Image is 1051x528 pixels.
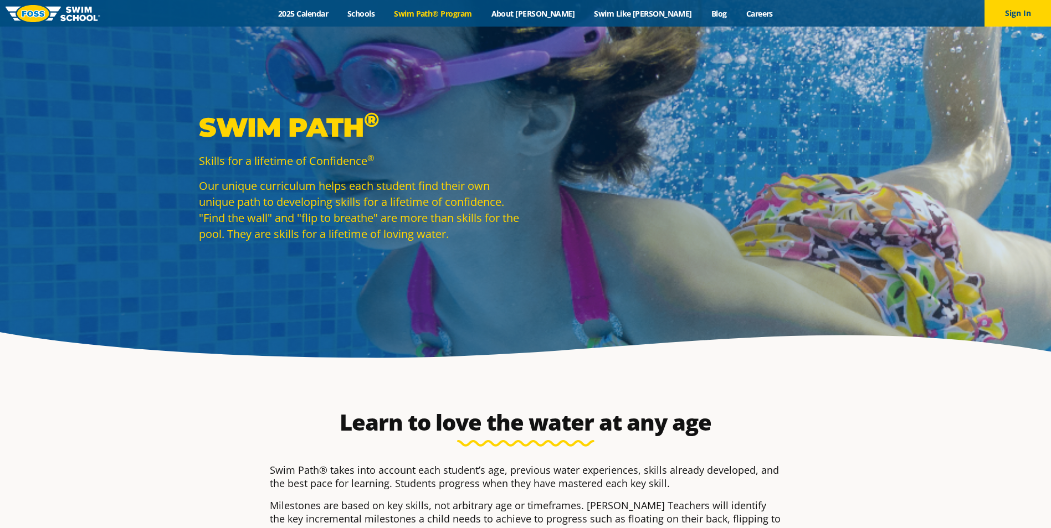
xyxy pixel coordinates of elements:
[338,8,384,19] a: Schools
[384,8,481,19] a: Swim Path® Program
[270,463,782,490] p: Swim Path® takes into account each student’s age, previous water experiences, skills already deve...
[264,409,787,436] h2: Learn to love the water at any age
[199,111,520,144] p: Swim Path
[199,178,520,242] p: Our unique curriculum helps each student find their own unique path to developing skills for a li...
[367,152,374,163] sup: ®
[585,8,702,19] a: Swim Like [PERSON_NAME]
[269,8,338,19] a: 2025 Calendar
[6,5,100,22] img: FOSS Swim School Logo
[364,107,379,132] sup: ®
[481,8,585,19] a: About [PERSON_NAME]
[736,8,782,19] a: Careers
[199,153,520,169] p: Skills for a lifetime of Confidence
[701,8,736,19] a: Blog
